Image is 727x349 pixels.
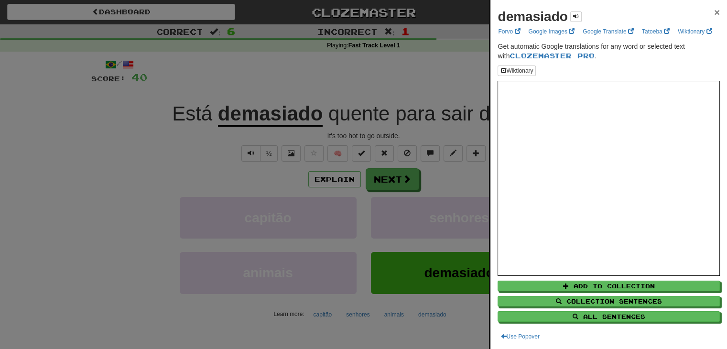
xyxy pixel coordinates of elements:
[498,281,720,291] button: Add to Collection
[498,9,567,24] strong: demasiado
[580,26,637,37] a: Google Translate
[498,42,720,61] p: Get automatic Google translations for any word or selected text with .
[525,26,577,37] a: Google Images
[498,331,542,342] button: Use Popover
[675,26,715,37] a: Wiktionary
[498,65,536,76] button: Wiktionary
[510,52,595,60] a: Clozemaster Pro
[498,296,720,306] button: Collection Sentences
[639,26,673,37] a: Tatoeba
[495,26,523,37] a: Forvo
[498,311,720,322] button: All Sentences
[714,7,720,18] span: ×
[714,7,720,17] button: Close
